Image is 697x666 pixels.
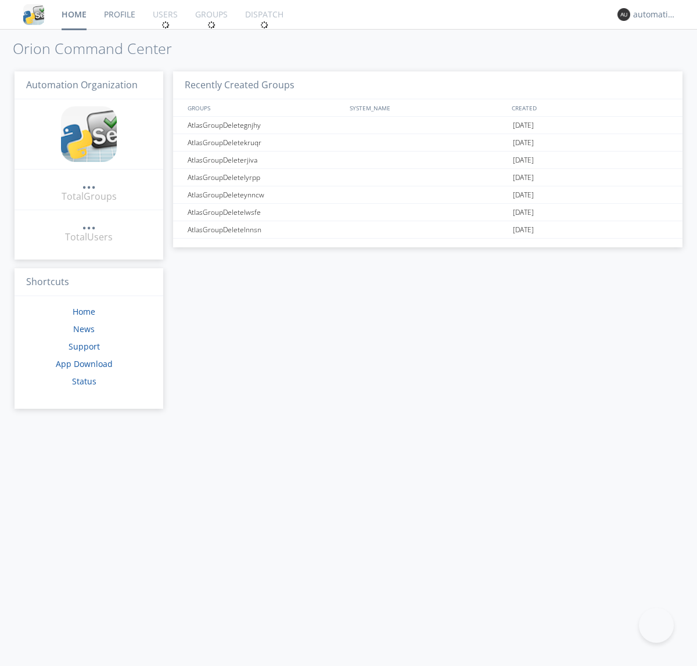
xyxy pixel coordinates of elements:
[513,186,534,204] span: [DATE]
[347,99,509,116] div: SYSTEM_NAME
[639,608,674,643] iframe: Toggle Customer Support
[82,177,96,188] div: ...
[185,152,346,168] div: AtlasGroupDeleterjiva
[56,358,113,369] a: App Download
[185,186,346,203] div: AtlasGroupDeleteynncw
[82,217,96,231] a: ...
[185,221,346,238] div: AtlasGroupDeletelnnsn
[161,21,170,29] img: spin.svg
[82,177,96,190] a: ...
[173,221,682,239] a: AtlasGroupDeletelnnsn[DATE]
[260,21,268,29] img: spin.svg
[617,8,630,21] img: 373638.png
[513,117,534,134] span: [DATE]
[61,106,117,162] img: cddb5a64eb264b2086981ab96f4c1ba7
[23,4,44,25] img: cddb5a64eb264b2086981ab96f4c1ba7
[73,306,95,317] a: Home
[185,99,344,116] div: GROUPS
[62,190,117,203] div: Total Groups
[207,21,215,29] img: spin.svg
[173,204,682,221] a: AtlasGroupDeletelwsfe[DATE]
[173,152,682,169] a: AtlasGroupDeleterjiva[DATE]
[173,169,682,186] a: AtlasGroupDeletelyrpp[DATE]
[513,152,534,169] span: [DATE]
[173,71,682,100] h3: Recently Created Groups
[173,134,682,152] a: AtlasGroupDeletekruqr[DATE]
[185,117,346,134] div: AtlasGroupDeletegnjhy
[72,376,96,387] a: Status
[173,186,682,204] a: AtlasGroupDeleteynncw[DATE]
[15,268,163,297] h3: Shortcuts
[173,117,682,134] a: AtlasGroupDeletegnjhy[DATE]
[73,323,95,334] a: News
[185,134,346,151] div: AtlasGroupDeletekruqr
[633,9,677,20] div: automation+atlas0009
[26,78,138,91] span: Automation Organization
[513,134,534,152] span: [DATE]
[513,221,534,239] span: [DATE]
[65,231,113,244] div: Total Users
[513,169,534,186] span: [DATE]
[513,204,534,221] span: [DATE]
[185,204,346,221] div: AtlasGroupDeletelwsfe
[69,341,100,352] a: Support
[185,169,346,186] div: AtlasGroupDeletelyrpp
[509,99,671,116] div: CREATED
[82,217,96,229] div: ...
